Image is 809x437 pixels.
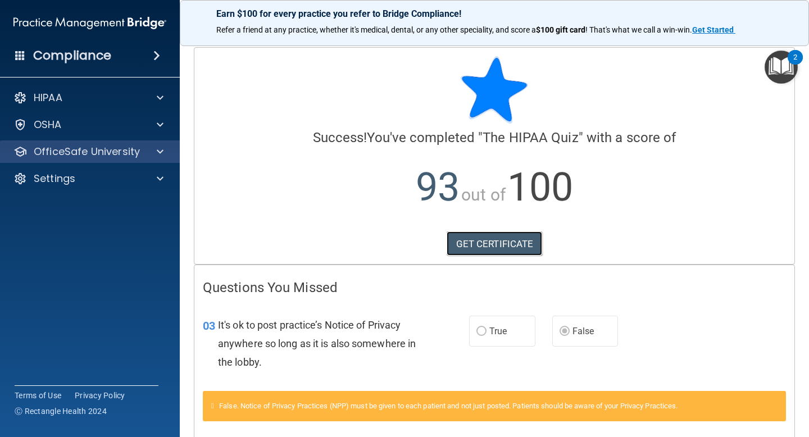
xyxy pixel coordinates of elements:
input: False [560,327,570,336]
span: It's ok to post practice’s Notice of Privacy anywhere so long as it is also somewhere in the lobby. [218,319,416,368]
p: OfficeSafe University [34,145,140,158]
input: True [476,327,487,336]
h4: You've completed " " with a score of [203,130,786,145]
a: OSHA [13,118,163,131]
span: Success! [313,130,367,145]
div: 2 [793,57,797,72]
span: False [572,326,594,336]
a: Terms of Use [15,390,61,401]
span: 03 [203,319,215,333]
button: Open Resource Center, 2 new notifications [765,51,798,84]
strong: Get Started [692,25,734,34]
a: Get Started [692,25,735,34]
img: PMB logo [13,12,166,34]
p: Settings [34,172,75,185]
span: True [489,326,507,336]
a: GET CERTIFICATE [447,231,543,256]
p: HIPAA [34,91,62,104]
strong: $100 gift card [536,25,585,34]
span: Ⓒ Rectangle Health 2024 [15,406,107,417]
span: 93 [416,164,460,210]
span: ! That's what we call a win-win. [585,25,692,34]
span: The HIPAA Quiz [483,130,578,145]
span: Refer a friend at any practice, whether it's medical, dental, or any other speciality, and score a [216,25,536,34]
a: Privacy Policy [75,390,125,401]
p: Earn $100 for every practice you refer to Bridge Compliance! [216,8,772,19]
h4: Questions You Missed [203,280,786,295]
span: out of [461,185,506,204]
a: OfficeSafe University [13,145,163,158]
h4: Compliance [33,48,111,63]
span: 100 [507,164,573,210]
a: Settings [13,172,163,185]
a: HIPAA [13,91,163,104]
p: OSHA [34,118,62,131]
img: blue-star-rounded.9d042014.png [461,56,528,124]
span: False. Notice of Privacy Practices (NPP) must be given to each patient and not just posted. Patie... [219,402,678,410]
